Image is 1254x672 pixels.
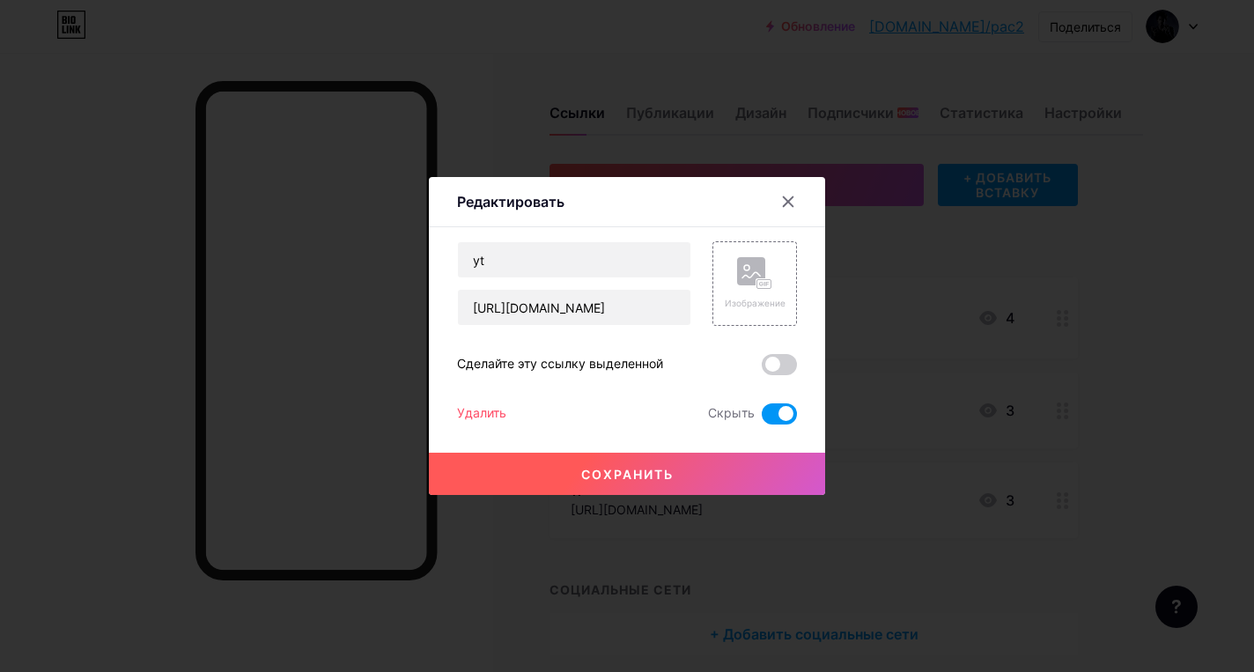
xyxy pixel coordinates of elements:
[725,298,786,308] ya-tr-span: Изображение
[429,453,825,495] button: Сохранить
[581,467,674,482] ya-tr-span: Сохранить
[458,242,690,277] input: Название
[458,290,690,325] input: URL -адрес
[457,193,564,210] ya-tr-span: Редактировать
[457,356,663,371] ya-tr-span: Сделайте эту ссылку выделенной
[708,405,755,420] ya-tr-span: Скрыть
[457,405,506,420] ya-tr-span: Удалить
